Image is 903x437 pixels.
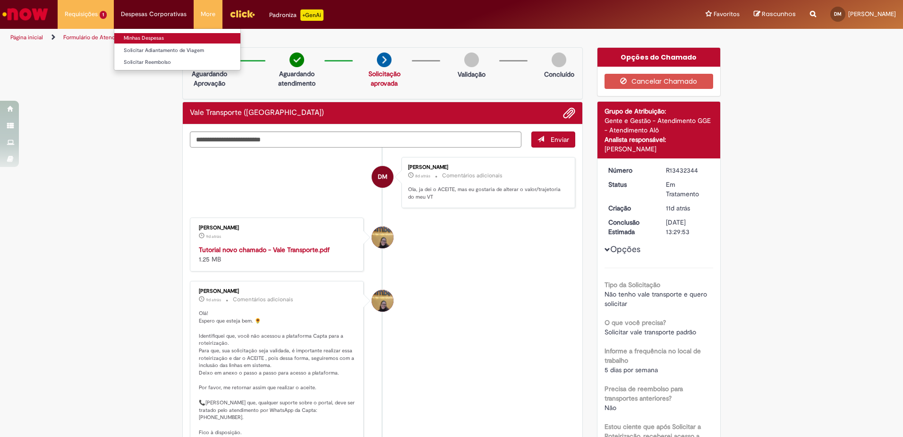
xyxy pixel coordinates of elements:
img: ServiceNow [1,5,50,24]
img: arrow-next.png [377,52,392,67]
img: click_logo_yellow_360x200.png [230,7,255,21]
div: Gente e Gestão - Atendimento GGE - Atendimento Alô [605,116,714,135]
span: 8d atrás [415,173,430,179]
div: Opções do Chamado [597,48,721,67]
span: Rascunhos [762,9,796,18]
p: Concluído [544,70,574,79]
p: +GenAi [300,9,324,21]
span: DM [834,11,842,17]
span: [PERSON_NAME] [848,10,896,18]
img: img-circle-grey.png [464,52,479,67]
div: [PERSON_NAME] [605,144,714,154]
span: Enviar [551,135,569,144]
div: 1.25 MB [199,245,356,264]
ul: Trilhas de página [7,29,595,46]
a: Rascunhos [754,10,796,19]
span: 5 dias por semana [605,366,658,374]
time: 22/08/2025 14:37:39 [206,297,221,303]
span: Solicitar vale transporte padrão [605,328,696,336]
div: [PERSON_NAME] [199,225,356,231]
div: Analista responsável: [605,135,714,144]
a: Solicitação aprovada [368,70,400,87]
dt: Conclusão Estimada [601,218,659,236]
button: Enviar [531,131,575,148]
b: O que você precisa? [605,318,666,327]
p: Validação [458,70,486,79]
div: R13432344 [666,166,710,175]
div: Amanda De Campos Gomes Do Nascimento [372,290,393,312]
span: Requisições [65,9,98,19]
a: Página inicial [10,34,43,41]
a: Solicitar Reembolso [114,57,240,68]
p: Olá! Espero que esteja bem. 🌻 Identifiquei que, você não acessou a plataforma Capta para a roteir... [199,310,356,436]
button: Cancelar Chamado [605,74,714,89]
dt: Número [601,166,659,175]
b: Precisa de reembolso para transportes anteriores? [605,385,683,402]
p: Ola, ja dei o ACEITE, mas eu gostaria de alterar o valor/trajetoria do meu VT [408,186,565,201]
p: Aguardando Aprovação [187,69,232,88]
a: Formulário de Atendimento [63,34,133,41]
span: Despesas Corporativas [121,9,187,19]
span: 1 [100,11,107,19]
div: [PERSON_NAME] [199,288,356,294]
dt: Status [601,180,659,189]
span: More [201,9,215,19]
div: Padroniza [269,9,324,21]
p: Aguardando atendimento [274,69,320,88]
h2: Vale Transporte (VT) Histórico de tíquete [190,109,324,117]
span: Não [605,403,616,412]
div: Grupo de Atribuição: [605,106,714,116]
time: 23/08/2025 13:27:43 [415,173,430,179]
ul: Despesas Corporativas [114,28,241,70]
div: Daniel Kenji Mori [372,166,393,188]
div: Amanda De Campos Gomes Do Nascimento [372,227,393,248]
textarea: Digite sua mensagem aqui... [190,131,521,148]
img: check-circle-green.png [290,52,304,67]
span: Não tenho vale transporte e quero solicitar [605,290,709,308]
b: Tipo da Solicitação [605,280,660,289]
b: Informe a frequência no local de trabalho [605,347,701,365]
a: Tutorial novo chamado - Vale Transporte.pdf [199,245,330,254]
div: [DATE] 13:29:53 [666,218,710,236]
a: Minhas Despesas [114,33,240,44]
small: Comentários adicionais [442,172,503,180]
button: Adicionar anexos [563,107,575,119]
dt: Criação [601,203,659,213]
div: Em Tratamento [666,180,710,199]
small: Comentários adicionais [233,296,293,304]
div: 20/08/2025 13:07:29 [666,203,710,213]
span: 9d atrás [206,297,221,303]
time: 20/08/2025 13:07:29 [666,204,690,212]
span: Favoritos [714,9,740,19]
span: 9d atrás [206,234,221,239]
time: 22/08/2025 14:38:35 [206,234,221,239]
div: [PERSON_NAME] [408,165,565,170]
a: Solicitar Adiantamento de Viagem [114,45,240,56]
span: DM [378,166,387,188]
img: img-circle-grey.png [552,52,566,67]
span: 11d atrás [666,204,690,212]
